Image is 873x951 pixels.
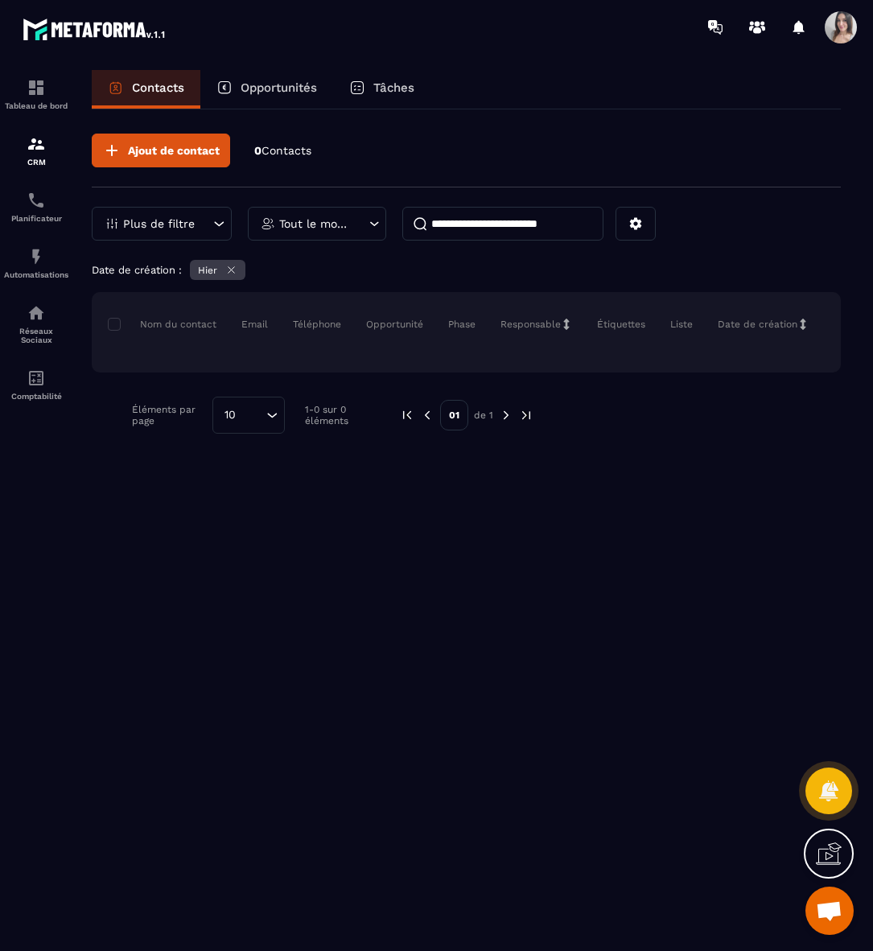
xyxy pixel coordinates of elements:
p: Liste [670,318,693,331]
p: CRM [4,158,68,167]
p: Automatisations [4,270,68,279]
p: Opportunités [241,80,317,95]
div: Search for option [212,397,285,434]
p: Opportunité [366,318,423,331]
a: social-networksocial-networkRéseaux Sociaux [4,291,68,356]
p: Email [241,318,268,331]
span: 10 [219,406,241,424]
a: Tâches [333,70,430,109]
button: Ajout de contact [92,134,230,167]
img: logo [23,14,167,43]
p: Date de création : [92,264,182,276]
span: Contacts [261,144,311,157]
p: Réseaux Sociaux [4,327,68,344]
img: prev [400,408,414,422]
p: Date de création [718,318,797,331]
a: automationsautomationsAutomatisations [4,235,68,291]
p: 1-0 sur 0 éléments [305,404,376,426]
img: scheduler [27,191,46,210]
img: next [519,408,533,422]
img: formation [27,134,46,154]
img: prev [420,408,434,422]
p: Phase [448,318,476,331]
a: Opportunités [200,70,333,109]
p: Tout le monde [279,218,351,229]
p: Plus de filtre [123,218,195,229]
p: Comptabilité [4,392,68,401]
img: next [499,408,513,422]
p: Tableau de bord [4,101,68,110]
p: Responsable [500,318,561,331]
p: Nom du contact [108,318,216,331]
a: formationformationCRM [4,122,68,179]
img: accountant [27,368,46,388]
p: Étiquettes [597,318,645,331]
a: formationformationTableau de bord [4,66,68,122]
p: Éléments par page [132,404,204,426]
p: de 1 [474,409,493,422]
p: Téléphone [293,318,341,331]
a: accountantaccountantComptabilité [4,356,68,413]
a: schedulerschedulerPlanificateur [4,179,68,235]
p: Hier [198,265,217,276]
p: Tâches [373,80,414,95]
p: Planificateur [4,214,68,223]
a: Contacts [92,70,200,109]
p: 0 [254,143,311,158]
p: 01 [440,400,468,430]
img: automations [27,247,46,266]
span: Ajout de contact [128,142,220,158]
input: Search for option [241,406,262,424]
img: social-network [27,303,46,323]
a: Ouvrir le chat [805,887,854,935]
p: Contacts [132,80,184,95]
img: formation [27,78,46,97]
